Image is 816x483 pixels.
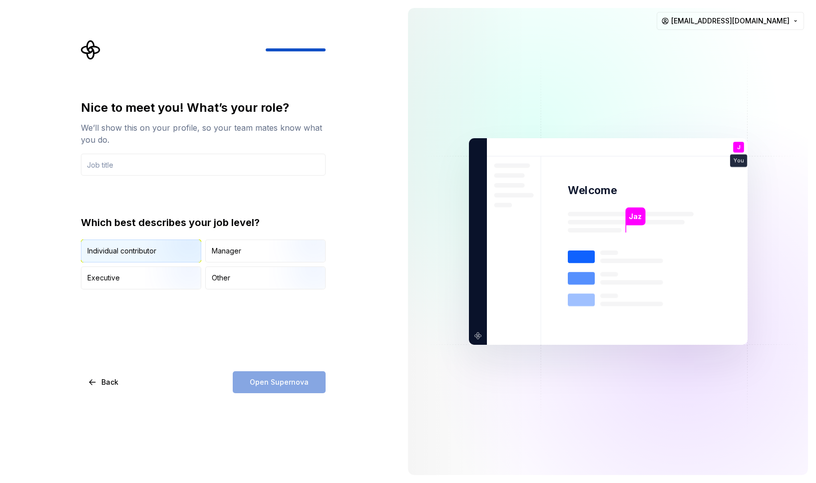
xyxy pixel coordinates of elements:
[81,371,127,393] button: Back
[629,211,642,222] p: Jaz
[81,122,326,146] div: We’ll show this on your profile, so your team mates know what you do.
[212,246,241,256] div: Manager
[87,273,120,283] div: Executive
[737,145,740,150] p: J
[81,100,326,116] div: Nice to meet you! What’s your role?
[101,377,118,387] span: Back
[568,183,617,198] p: Welcome
[671,16,790,26] span: [EMAIL_ADDRESS][DOMAIN_NAME]
[212,273,230,283] div: Other
[81,154,326,176] input: Job title
[81,216,326,230] div: Which best describes your job level?
[734,158,744,164] p: You
[657,12,804,30] button: [EMAIL_ADDRESS][DOMAIN_NAME]
[81,40,101,60] svg: Supernova Logo
[87,246,156,256] div: Individual contributor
